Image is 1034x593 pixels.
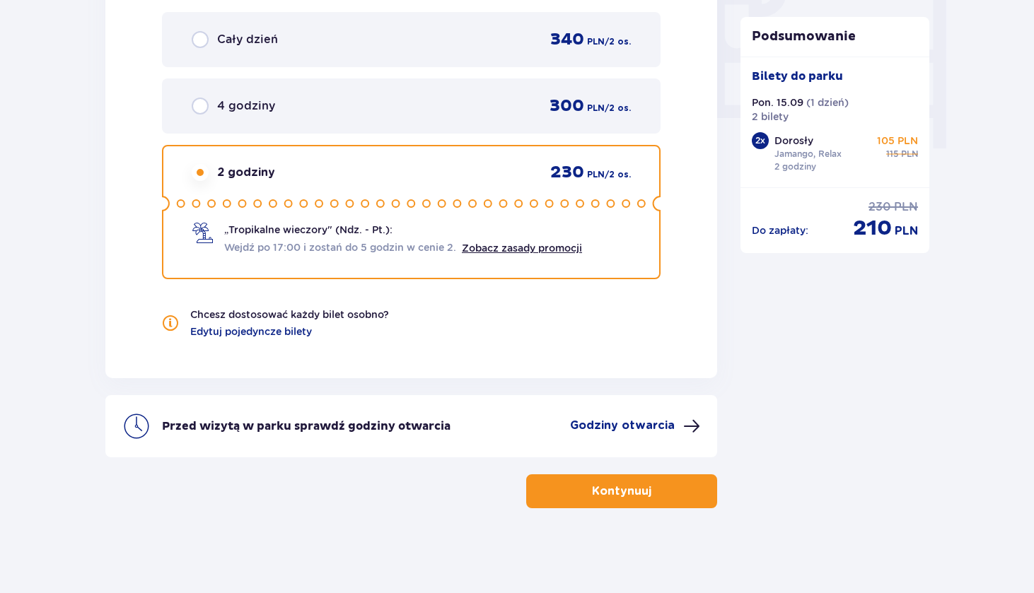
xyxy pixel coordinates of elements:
[190,324,312,339] a: Edytuj pojedyncze bilety
[752,110,789,124] p: 2 bilety
[162,418,451,434] p: Przed wizytą w parku sprawdź godziny otwarcia
[587,35,605,48] p: PLN
[605,35,631,48] p: / 2 os.
[752,69,843,84] p: Bilety do parku
[526,474,717,508] button: Kontynuuj
[752,223,808,237] p: Do zapłaty :
[605,168,631,181] p: / 2 os.
[774,160,816,173] p: 2 godziny
[217,165,275,180] p: 2 godziny
[224,223,393,237] p: „Tropikalne wieczory" (Ndz. - Pt.):
[894,199,918,215] p: PLN
[886,148,898,160] p: 115
[901,148,918,160] p: PLN
[462,242,582,254] a: Zobacz zasady promocji
[550,162,584,183] p: 230
[806,95,849,110] p: ( 1 dzień )
[869,199,891,215] p: 230
[190,307,389,322] p: Chcesz dostosować każdy bilet osobno?
[752,132,769,149] div: 2 x
[592,483,651,499] p: Kontynuuj
[774,148,842,160] p: Jamango, Relax
[217,32,278,47] p: Cały dzień
[895,223,918,239] p: PLN
[853,215,892,242] p: 210
[587,102,605,115] p: PLN
[570,418,700,435] button: Godziny otwarcia
[570,418,675,433] p: Godziny otwarcia
[550,95,584,117] p: 300
[774,134,813,148] p: Dorosły
[877,134,918,148] p: 105 PLN
[752,95,803,110] p: Pon. 15.09
[217,98,275,114] p: 4 godziny
[605,102,631,115] p: / 2 os.
[224,240,456,254] span: Wejdź po 17:00 i zostań do 5 godzin w cenie 2.
[740,28,930,45] p: Podsumowanie
[587,168,605,181] p: PLN
[122,412,151,440] img: clock icon
[550,29,584,50] p: 340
